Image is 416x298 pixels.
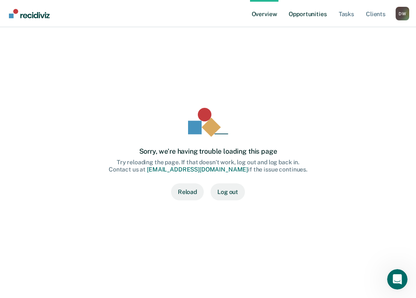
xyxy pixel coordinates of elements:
div: D W [396,7,409,20]
button: Log out [211,183,245,200]
div: Sorry, we’re having trouble loading this page [139,147,277,155]
img: Recidiviz [9,9,50,18]
div: Try reloading the page. If that doesn’t work, log out and log back in. Contact us at if the issue... [109,159,307,173]
button: Profile dropdown button [396,7,409,20]
button: Reload [171,183,204,200]
a: [EMAIL_ADDRESS][DOMAIN_NAME] [147,166,248,173]
iframe: Intercom live chat [387,269,408,290]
